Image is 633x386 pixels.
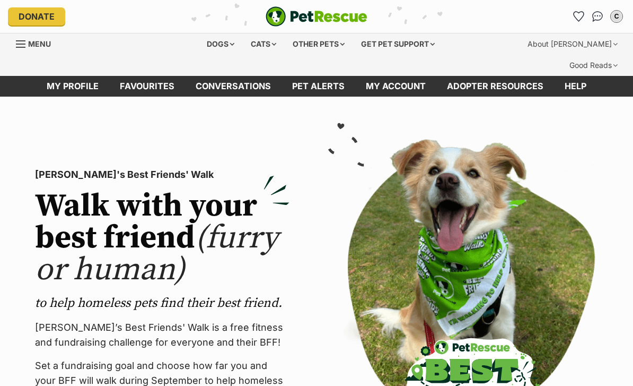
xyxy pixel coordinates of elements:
[285,33,352,55] div: Other pets
[109,76,185,97] a: Favourites
[520,33,625,55] div: About [PERSON_NAME]
[436,76,554,97] a: Adopter resources
[611,11,622,22] div: C
[266,6,367,27] a: PetRescue
[243,33,284,55] div: Cats
[35,295,289,312] p: to help homeless pets find their best friend.
[8,7,65,25] a: Donate
[354,33,442,55] div: Get pet support
[355,76,436,97] a: My account
[266,6,367,27] img: logo-e224e6f780fb5917bec1dbf3a21bbac754714ae5b6737aabdf751b685950b380.svg
[35,218,278,290] span: (furry or human)
[570,8,625,25] ul: Account quick links
[570,8,587,25] a: Favourites
[199,33,242,55] div: Dogs
[35,320,289,350] p: [PERSON_NAME]’s Best Friends' Walk is a free fitness and fundraising challenge for everyone and t...
[608,8,625,25] button: My account
[592,11,603,22] img: chat-41dd97257d64d25036548639549fe6c8038ab92f7586957e7f3b1b290dea8141.svg
[562,55,625,76] div: Good Reads
[185,76,282,97] a: conversations
[35,167,289,182] p: [PERSON_NAME]'s Best Friends' Walk
[554,76,597,97] a: Help
[28,39,51,48] span: Menu
[16,33,58,53] a: Menu
[35,191,289,286] h2: Walk with your best friend
[36,76,109,97] a: My profile
[282,76,355,97] a: Pet alerts
[589,8,606,25] a: Conversations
